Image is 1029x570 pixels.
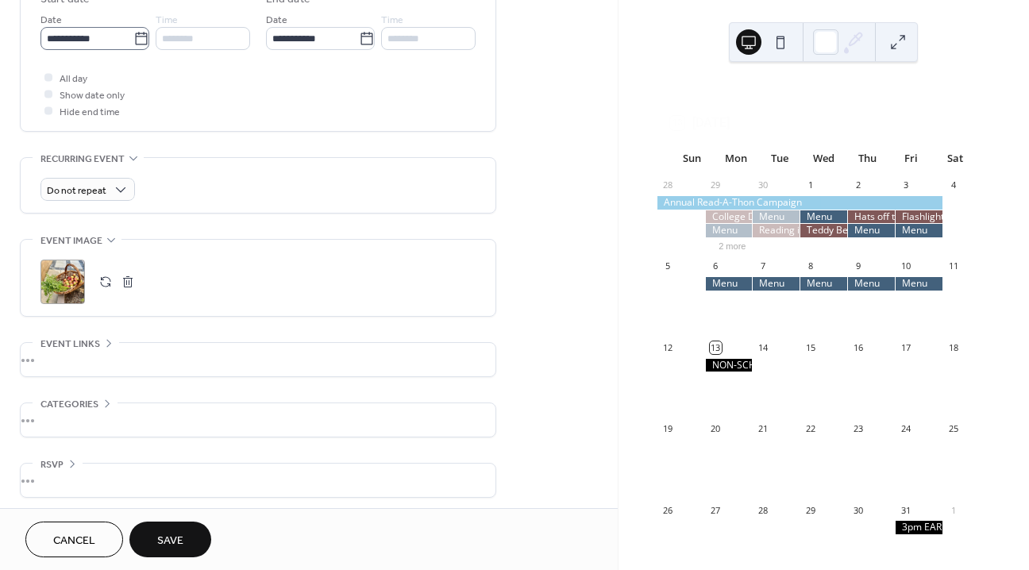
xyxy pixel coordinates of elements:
div: 1 [947,504,959,516]
button: 2 more [712,238,752,252]
div: [DATE] [657,85,990,104]
span: Event image [40,233,102,249]
div: 18 [947,341,959,353]
div: 8 [804,260,816,272]
div: Teddy Bear Share! [800,224,847,237]
div: Menu [847,277,895,291]
span: Recurring event [40,151,125,168]
div: Menu [800,210,847,224]
div: 23 [852,423,864,435]
button: Save [129,522,211,557]
div: Hats off to Reading! [847,210,895,224]
div: 29 [804,504,816,516]
div: 13 [710,341,722,353]
div: 21 [757,423,769,435]
div: Annual Read-A-Thon Campaign [657,196,942,210]
span: Categories [40,396,98,413]
div: Menu [800,277,847,291]
div: Thu [846,143,889,175]
span: RSVP [40,456,64,473]
div: 19 [662,423,674,435]
div: Reading in my Jammies! [752,224,800,237]
div: 4 [947,179,959,191]
div: 29 [710,179,722,191]
div: Menu [847,224,895,237]
div: ; [40,260,85,304]
div: 28 [757,504,769,516]
div: 11 [947,260,959,272]
div: 28 [662,179,674,191]
div: 16 [852,341,864,353]
div: Mon [714,143,757,175]
div: Menu [752,277,800,291]
div: 5 [662,260,674,272]
div: 7 [757,260,769,272]
span: Event links [40,336,100,352]
div: 1 [804,179,816,191]
div: 25 [947,423,959,435]
div: 27 [710,504,722,516]
div: NON-SCHOOL DAY [705,359,753,372]
div: 30 [852,504,864,516]
div: Menu [705,224,753,237]
div: Flashlight Friday! [895,210,942,224]
div: ••• [21,403,495,437]
div: 6 [710,260,722,272]
div: 30 [757,179,769,191]
div: 9 [852,260,864,272]
button: Cancel [25,522,123,557]
div: 24 [900,423,911,435]
div: 17 [900,341,911,353]
div: Tue [757,143,801,175]
span: All day [60,71,87,87]
div: 15 [804,341,816,353]
div: 22 [804,423,816,435]
div: College Day! [705,210,753,224]
div: Menu [895,224,942,237]
div: 3pm EARLY DISMISSAL [895,521,942,534]
div: Fri [889,143,933,175]
div: ••• [21,464,495,497]
div: 20 [710,423,722,435]
div: 31 [900,504,911,516]
div: Sat [934,143,977,175]
span: Save [157,533,183,549]
div: 10 [900,260,911,272]
div: Sun [670,143,714,175]
span: Show date only [60,87,125,104]
span: Date [266,12,287,29]
div: 3 [900,179,911,191]
span: Cancel [53,533,95,549]
div: Menu [752,210,800,224]
div: Menu [895,277,942,291]
span: Date [40,12,62,29]
div: 12 [662,341,674,353]
span: Do not repeat [47,182,106,200]
div: Wed [802,143,846,175]
div: 14 [757,341,769,353]
div: 26 [662,504,674,516]
div: ••• [21,343,495,376]
div: Menu [705,277,753,291]
div: 2 [852,179,864,191]
span: Time [156,12,178,29]
span: Hide end time [60,104,120,121]
span: Time [381,12,403,29]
